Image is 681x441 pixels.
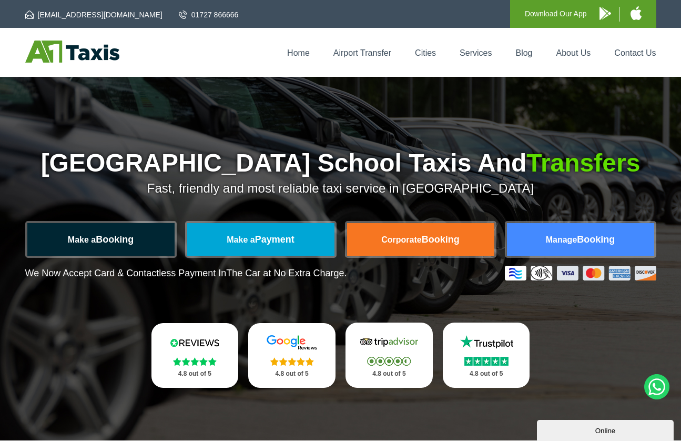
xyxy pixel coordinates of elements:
a: ManageBooking [507,223,654,256]
img: Reviews.io [163,335,226,350]
a: Trustpilot Stars 4.8 out of 5 [443,323,530,388]
img: A1 Taxis St Albans LTD [25,41,119,63]
p: 4.8 out of 5 [357,367,421,380]
p: 4.8 out of 5 [163,367,227,380]
img: A1 Taxis iPhone App [631,6,642,20]
a: CorporateBooking [347,223,494,256]
span: The Car at No Extra Charge. [226,268,347,278]
p: Download Our App [525,7,587,21]
a: Services [460,48,492,57]
a: Cities [415,48,436,57]
a: Blog [515,48,532,57]
a: Airport Transfer [333,48,391,57]
a: Home [287,48,310,57]
p: Fast, friendly and most reliable taxi service in [GEOGRAPHIC_DATA] [25,181,656,196]
span: Make a [68,235,96,244]
iframe: chat widget [537,418,676,441]
span: Make a [227,235,255,244]
img: Trustpilot [455,334,518,350]
img: A1 Taxis Android App [599,7,611,20]
a: Reviews.io Stars 4.8 out of 5 [151,323,239,388]
a: 01727 866666 [179,9,239,20]
p: 4.8 out of 5 [454,367,519,380]
a: Google Stars 4.8 out of 5 [248,323,336,388]
span: Manage [546,235,577,244]
img: Tripadvisor [358,334,421,350]
img: Stars [464,357,509,366]
span: Transfers [526,149,640,177]
a: Contact Us [614,48,656,57]
h1: [GEOGRAPHIC_DATA] School Taxis And [25,151,656,176]
a: Make aBooking [27,223,175,256]
a: About Us [556,48,591,57]
img: Stars [173,357,217,366]
a: Make aPayment [187,223,334,256]
a: Tripadvisor Stars 4.8 out of 5 [345,323,433,388]
img: Google [260,335,323,350]
img: Stars [270,357,314,366]
p: We Now Accept Card & Contactless Payment In [25,268,347,279]
img: Credit And Debit Cards [505,266,656,280]
span: Corporate [381,235,421,244]
img: Stars [367,357,411,366]
p: 4.8 out of 5 [260,367,324,380]
a: [EMAIL_ADDRESS][DOMAIN_NAME] [25,9,162,20]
